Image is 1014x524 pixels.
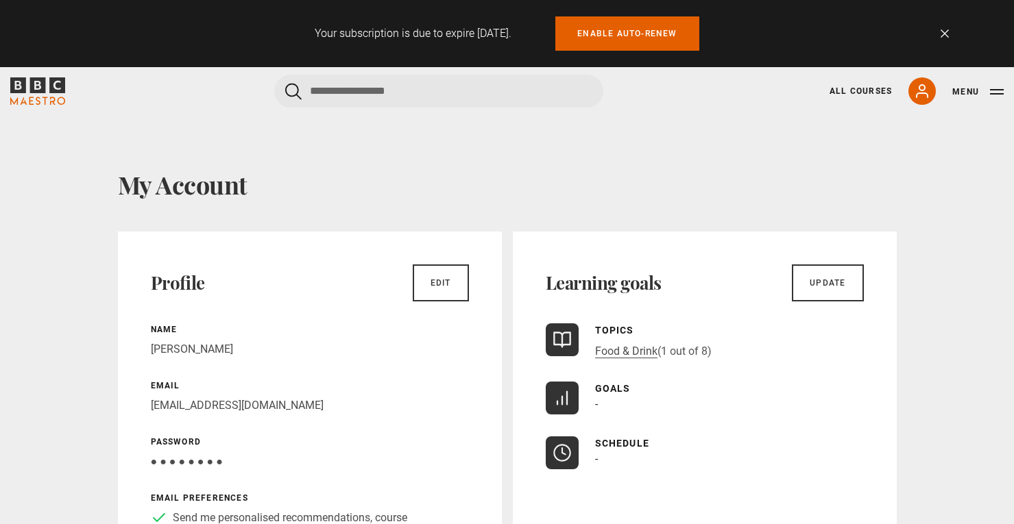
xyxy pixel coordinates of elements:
[595,452,598,465] span: -
[595,343,712,360] p: (1 out of 8)
[792,264,863,301] a: Update
[151,436,469,448] p: Password
[952,85,1004,99] button: Toggle navigation
[830,85,892,97] a: All Courses
[546,272,662,294] h2: Learning goals
[595,397,598,410] span: -
[151,323,469,336] p: Name
[151,455,223,468] span: ● ● ● ● ● ● ● ●
[151,272,205,294] h2: Profile
[151,341,469,358] p: [PERSON_NAME]
[555,16,699,51] a: Enable auto-renew
[151,492,469,504] p: Email preferences
[285,83,302,100] button: Submit the search query
[10,77,65,105] svg: BBC Maestro
[595,323,712,338] p: Topics
[595,382,631,396] p: Goals
[595,436,650,451] p: Schedule
[151,379,469,392] p: Email
[118,170,897,199] h1: My Account
[413,264,469,301] a: Edit
[151,397,469,414] p: [EMAIL_ADDRESS][DOMAIN_NAME]
[274,75,603,108] input: Search
[315,25,511,42] p: Your subscription is due to expire [DATE].
[595,345,657,358] a: Food & Drink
